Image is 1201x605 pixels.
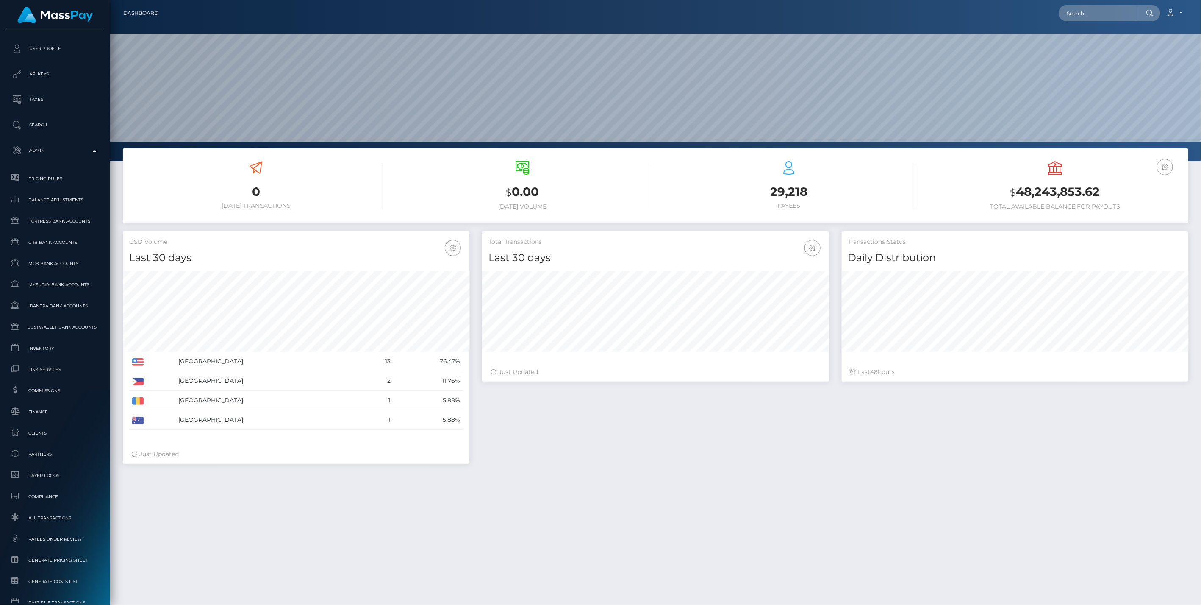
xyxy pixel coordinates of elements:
[6,191,104,209] a: Balance Adjustments
[129,184,383,200] h3: 0
[129,238,463,246] h5: USD Volume
[175,352,363,371] td: [GEOGRAPHIC_DATA]
[6,339,104,357] a: Inventory
[10,144,100,157] p: Admin
[6,233,104,251] a: CRB Bank Accounts
[6,403,104,421] a: Finance
[10,216,100,226] span: Fortress Bank Accounts
[10,280,100,290] span: MyEUPay Bank Accounts
[129,202,383,209] h6: [DATE] Transactions
[10,301,100,311] span: Ibanera Bank Accounts
[6,551,104,569] a: Generate Pricing Sheet
[848,238,1182,246] h5: Transactions Status
[6,297,104,315] a: Ibanera Bank Accounts
[132,378,144,385] img: PH.png
[6,114,104,136] a: Search
[6,488,104,506] a: Compliance
[17,7,93,23] img: MassPay Logo
[123,4,158,22] a: Dashboard
[363,371,394,391] td: 2
[928,184,1182,201] h3: 48,243,853.62
[6,360,104,379] a: Link Services
[6,382,104,400] a: Commissions
[6,170,104,188] a: Pricing Rules
[396,203,649,210] h6: [DATE] Volume
[662,202,916,209] h6: Payees
[10,68,100,81] p: API Keys
[132,358,144,366] img: US.png
[175,410,363,430] td: [GEOGRAPHIC_DATA]
[6,64,104,85] a: API Keys
[132,397,144,405] img: RO.png
[6,254,104,273] a: MCB Bank Accounts
[6,318,104,336] a: JustWallet Bank Accounts
[10,513,100,523] span: All Transactions
[10,449,100,459] span: Partners
[394,391,463,410] td: 5.88%
[10,195,100,205] span: Balance Adjustments
[10,42,100,55] p: User Profile
[10,259,100,268] span: MCB Bank Accounts
[10,119,100,131] p: Search
[506,187,512,198] small: $
[10,471,100,480] span: Payer Logos
[6,572,104,591] a: Generate Costs List
[6,38,104,59] a: User Profile
[6,424,104,442] a: Clients
[363,391,394,410] td: 1
[1010,187,1016,198] small: $
[132,417,144,424] img: AU.png
[10,534,100,544] span: Payees under Review
[10,322,100,332] span: JustWallet Bank Accounts
[10,492,100,502] span: Compliance
[928,203,1182,210] h6: Total Available Balance for Payouts
[6,276,104,294] a: MyEUPay Bank Accounts
[10,365,100,374] span: Link Services
[131,450,461,459] div: Just Updated
[848,251,1182,265] h4: Daily Distribution
[871,368,878,376] span: 48
[394,410,463,430] td: 5.88%
[363,352,394,371] td: 13
[1059,5,1138,21] input: Search...
[396,184,649,201] h3: 0.00
[6,89,104,110] a: Taxes
[10,428,100,438] span: Clients
[175,371,363,391] td: [GEOGRAPHIC_DATA]
[6,466,104,485] a: Payer Logos
[10,555,100,565] span: Generate Pricing Sheet
[10,577,100,586] span: Generate Costs List
[394,352,463,371] td: 76.47%
[6,509,104,527] a: All Transactions
[488,238,822,246] h5: Total Transactions
[6,140,104,161] a: Admin
[10,386,100,396] span: Commissions
[850,368,1180,376] div: Last hours
[6,445,104,463] a: Partners
[6,530,104,548] a: Payees under Review
[10,407,100,417] span: Finance
[6,212,104,230] a: Fortress Bank Accounts
[363,410,394,430] td: 1
[394,371,463,391] td: 11.76%
[10,93,100,106] p: Taxes
[662,184,916,200] h3: 29,218
[10,343,100,353] span: Inventory
[488,251,822,265] h4: Last 30 days
[10,237,100,247] span: CRB Bank Accounts
[129,251,463,265] h4: Last 30 days
[10,174,100,184] span: Pricing Rules
[175,391,363,410] td: [GEOGRAPHIC_DATA]
[491,368,820,376] div: Just Updated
